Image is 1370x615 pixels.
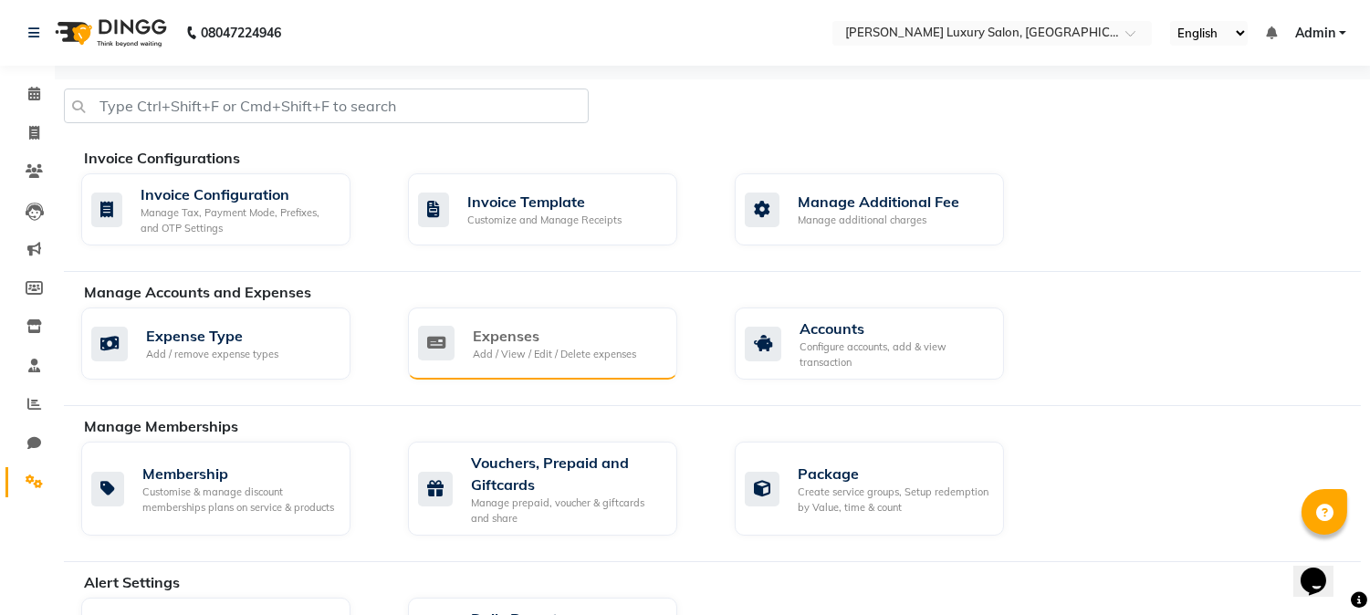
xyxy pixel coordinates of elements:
[142,485,336,515] div: Customise & manage discount memberships plans on service & products
[146,347,278,362] div: Add / remove expense types
[800,339,989,370] div: Configure accounts, add & view transaction
[141,205,336,235] div: Manage Tax, Payment Mode, Prefixes, and OTP Settings
[408,307,707,380] a: ExpensesAdd / View / Edit / Delete expenses
[798,191,959,213] div: Manage Additional Fee
[64,89,589,123] input: Type Ctrl+Shift+F or Cmd+Shift+F to search
[798,485,989,515] div: Create service groups, Setup redemption by Value, time & count
[1295,24,1335,43] span: Admin
[47,7,172,58] img: logo
[798,213,959,228] div: Manage additional charges
[473,347,636,362] div: Add / View / Edit / Delete expenses
[471,495,663,526] div: Manage prepaid, voucher & giftcards and share
[408,173,707,245] a: Invoice TemplateCustomize and Manage Receipts
[467,191,622,213] div: Invoice Template
[735,173,1034,245] a: Manage Additional FeeManage additional charges
[798,463,989,485] div: Package
[1293,542,1352,597] iframe: chat widget
[141,183,336,205] div: Invoice Configuration
[471,452,663,495] div: Vouchers, Prepaid and Giftcards
[146,325,278,347] div: Expense Type
[467,213,622,228] div: Customize and Manage Receipts
[473,325,636,347] div: Expenses
[201,7,281,58] b: 08047224946
[408,442,707,536] a: Vouchers, Prepaid and GiftcardsManage prepaid, voucher & giftcards and share
[735,442,1034,536] a: PackageCreate service groups, Setup redemption by Value, time & count
[800,318,989,339] div: Accounts
[81,173,381,245] a: Invoice ConfigurationManage Tax, Payment Mode, Prefixes, and OTP Settings
[142,463,336,485] div: Membership
[735,307,1034,380] a: AccountsConfigure accounts, add & view transaction
[81,307,381,380] a: Expense TypeAdd / remove expense types
[81,442,381,536] a: MembershipCustomise & manage discount memberships plans on service & products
